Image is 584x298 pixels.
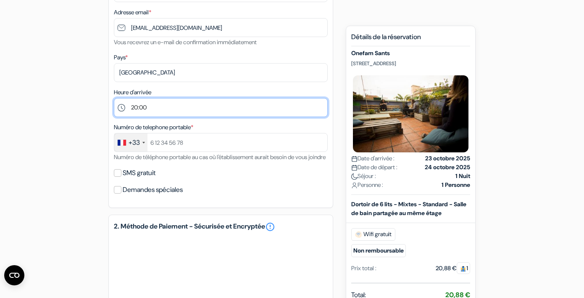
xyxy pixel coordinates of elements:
label: Adresse email [114,8,151,17]
b: Dortoir de 6 lits - Mixtes - Standard - Salle de bain partagée au même étage [351,200,466,217]
div: Prix total : [351,264,376,273]
span: Date d'arrivée : [351,154,395,163]
label: SMS gratuit [123,167,155,179]
img: calendar.svg [351,156,358,162]
span: Séjour : [351,172,376,181]
span: Personne : [351,181,383,189]
input: Entrer adresse e-mail [114,18,328,37]
h5: Détails de la réservation [351,33,470,46]
label: Pays [114,53,128,62]
strong: 24 octobre 2025 [425,163,470,172]
strong: 23 octobre 2025 [425,154,470,163]
img: calendar.svg [351,165,358,171]
div: 20,88 € [436,264,470,273]
strong: 1 Nuit [455,172,470,181]
h5: 2. Méthode de Paiement - Sécurisée et Encryptée [114,222,328,232]
label: Heure d'arrivée [114,88,151,97]
span: Wifi gratuit [351,228,395,241]
button: Ouvrir le widget CMP [4,265,24,285]
a: error_outline [265,222,275,232]
span: 1 [457,262,470,274]
p: [STREET_ADDRESS] [351,60,470,67]
input: 6 12 34 56 78 [114,133,328,152]
img: user_icon.svg [351,182,358,189]
div: +33 [129,138,140,148]
img: free_wifi.svg [355,231,362,238]
label: Numéro de telephone portable [114,123,193,132]
h5: Onefam Sants [351,50,470,57]
small: Numéro de téléphone portable au cas où l'établissement aurait besoin de vous joindre [114,153,326,161]
small: Vous recevrez un e-mail de confirmation immédiatement [114,38,257,46]
div: France: +33 [114,133,147,152]
img: moon.svg [351,173,358,180]
label: Demandes spéciales [123,184,183,196]
img: guest.svg [460,266,466,272]
small: Non remboursable [351,244,406,257]
strong: 1 Personne [442,181,470,189]
span: Date de départ : [351,163,397,172]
